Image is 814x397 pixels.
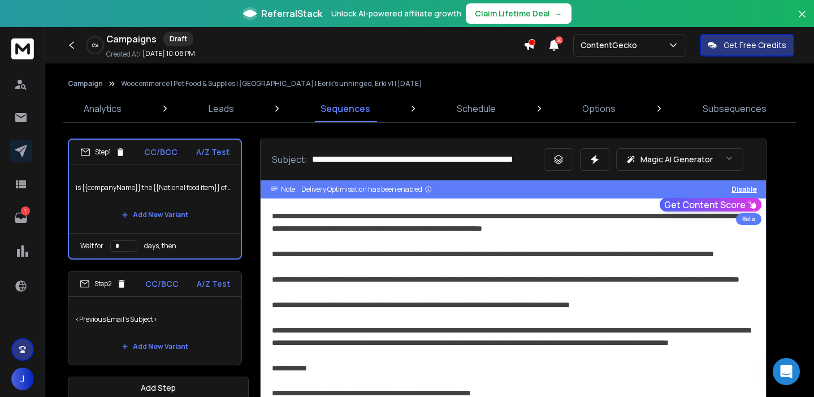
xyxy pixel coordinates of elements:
p: Subsequences [703,102,767,115]
div: Beta [736,213,761,225]
button: Get Content Score [660,198,761,212]
a: Options [575,95,622,122]
span: 50 [555,36,563,44]
p: Wait for [80,241,103,251]
a: Sequences [314,95,377,122]
p: Sequences [321,102,370,115]
button: Magic AI Generator [616,148,743,171]
button: Claim Lifetime Deal→ [466,3,571,24]
p: Magic AI Generator [640,154,713,165]
p: Options [582,102,616,115]
button: Add New Variant [112,335,197,358]
span: ReferralStack [261,7,322,20]
p: [DATE] 10:08 PM [142,49,195,58]
p: <Previous Email's Subject> [75,304,235,335]
a: 1 [10,206,32,229]
span: → [555,8,562,19]
p: is {{companyName}} the {{National food item}} of ecommerce? [76,172,234,204]
p: Subject: [272,153,308,166]
p: 0 % [92,42,98,49]
p: A/Z Test [197,278,230,290]
h1: Campaigns [106,32,157,46]
p: Created At: [106,50,140,59]
button: Add New Variant [112,204,197,226]
div: Step 2 [80,279,127,289]
p: Unlock AI-powered affiliate growth [331,8,461,19]
div: Delivery Optimisation has been enabled [301,185,432,194]
button: J [11,368,34,390]
li: Step2CC/BCCA/Z Test<Previous Email's Subject>Add New Variant [68,271,242,365]
li: Step1CC/BCCA/Z Testis {{companyName}} the {{National food item}} of ecommerce?Add New VariantWait... [68,139,242,260]
p: CC/BCC [144,146,177,158]
p: days, then [144,241,176,251]
div: Open Intercom Messenger [773,358,800,385]
p: A/Z Test [196,146,230,158]
p: Leads [209,102,234,115]
p: CC/BCC [145,278,179,290]
a: Schedule [450,95,503,122]
p: Get Free Credits [724,40,786,51]
div: Draft [163,32,193,46]
a: Subsequences [696,95,773,122]
button: Disable [731,185,757,194]
p: Analytics [84,102,122,115]
button: Campaign [68,79,103,88]
p: Schedule [457,102,496,115]
button: Close banner [795,7,809,34]
p: Woocommerce | Pet Food & Supplies | [GEOGRAPHIC_DATA] | Eerik's unhinged, Erki v1 | [DATE] [121,79,422,88]
p: 1 [21,206,30,215]
p: ContentGecko [581,40,642,51]
div: Step 1 [80,147,125,157]
span: Note: [281,185,297,194]
button: Get Free Credits [700,34,794,57]
a: Leads [202,95,241,122]
a: Analytics [77,95,128,122]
